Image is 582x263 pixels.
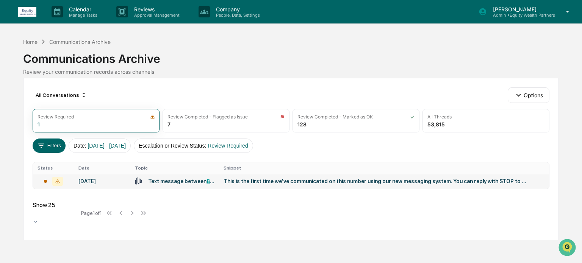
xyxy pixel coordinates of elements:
button: Escalation or Review Status:Review Required [134,139,253,153]
p: Admin • Equity Wealth Partners [487,12,555,18]
th: Topic [130,162,219,174]
div: Show 25 [33,201,78,209]
p: Manage Tasks [63,12,101,18]
iframe: Open customer support [558,238,578,258]
img: 1746055101610-c473b297-6a78-478c-a979-82029cc54cd1 [8,58,21,72]
div: Review Completed - Flagged as Issue [167,114,248,120]
p: People, Data, Settings [210,12,264,18]
div: All Conversations [33,89,90,101]
button: Options [508,87,549,103]
div: 1 [38,121,40,128]
p: How can we help? [8,16,138,28]
div: Home [23,39,38,45]
div: Communications Archive [23,46,559,65]
div: 🗄️ [55,96,61,102]
div: Page 1 of 1 [81,210,102,216]
span: Preclearance [15,95,49,103]
img: logo [18,7,36,17]
div: Text message between , [PERSON_NAME] [148,178,214,184]
div: This is the first time we've communicated on this number using our new messaging system. You can ... [224,178,527,184]
button: Filters [33,139,66,153]
th: Status [33,162,74,174]
th: Snippet [219,162,549,174]
span: Data Lookup [15,110,48,117]
div: 🖐️ [8,96,14,102]
div: 🔎 [8,110,14,117]
img: icon [410,114,415,119]
div: [DATE] [78,178,126,184]
div: 53,815 [427,121,445,128]
div: We're available if you need us! [26,65,96,72]
th: Date [74,162,131,174]
div: Communications Archive [49,39,111,45]
p: Company [210,6,264,12]
div: Start new chat [26,58,124,65]
a: Powered byPylon [53,128,92,134]
button: Date:[DATE] - [DATE] [69,139,131,153]
span: Pylon [75,128,92,134]
p: Approval Management [128,12,183,18]
div: Review Completed - Marked as OK [297,114,373,120]
div: Review your communication records across channels [23,68,559,75]
span: Attestations [63,95,94,103]
span: Review Required [208,143,248,149]
p: Calendar [63,6,101,12]
a: 🗄️Attestations [52,92,97,106]
img: icon [150,114,155,119]
span: [DATE] - [DATE] [88,143,126,149]
div: Review Required [38,114,74,120]
div: 128 [297,121,307,128]
p: [PERSON_NAME] [487,6,555,12]
div: 7 [167,121,171,128]
img: icon [280,114,285,119]
button: Start new chat [129,60,138,69]
p: Reviews [128,6,183,12]
div: All Threads [427,114,452,120]
a: 8167629090 [207,178,239,184]
a: 🔎Data Lookup [5,107,51,120]
a: 🖐️Preclearance [5,92,52,106]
